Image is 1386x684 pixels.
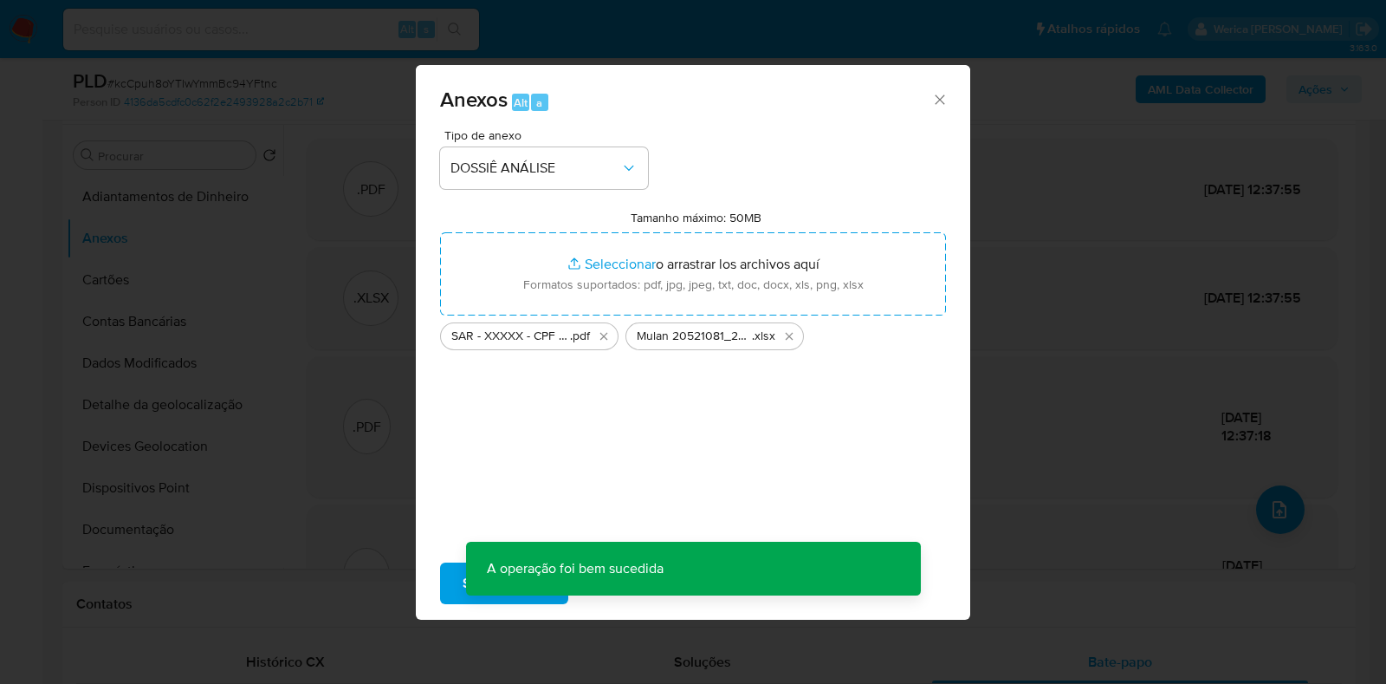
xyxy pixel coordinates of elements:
[440,316,946,350] ul: Archivos seleccionados
[450,160,620,177] span: DOSSIÊ ANÁLISE
[631,210,761,225] label: Tamanho máximo: 50MB
[444,129,652,141] span: Tipo de anexo
[536,94,542,111] span: a
[514,94,528,111] span: Alt
[931,91,947,107] button: Cerrar
[779,326,800,347] button: Eliminar Mulan 20521081_2025_10_08_10_03_05.xlsx
[451,328,570,345] span: SAR - XXXXX - CPF 88328767104 - [PERSON_NAME]
[440,147,648,189] button: DOSSIÊ ANÁLISE
[637,328,752,345] span: Mulan 20521081_2025_10_08_10_03_05
[570,328,590,345] span: .pdf
[598,564,654,603] span: Cancelar
[463,564,546,603] span: Subir arquivo
[593,326,614,347] button: Eliminar SAR - XXXXX - CPF 88328767104 - JOAO GABRIEL SILVA TIRAPELLE.pdf
[440,563,568,604] button: Subir arquivo
[466,542,684,596] p: A operação foi bem sucedida
[752,328,775,345] span: .xlsx
[440,84,508,114] span: Anexos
